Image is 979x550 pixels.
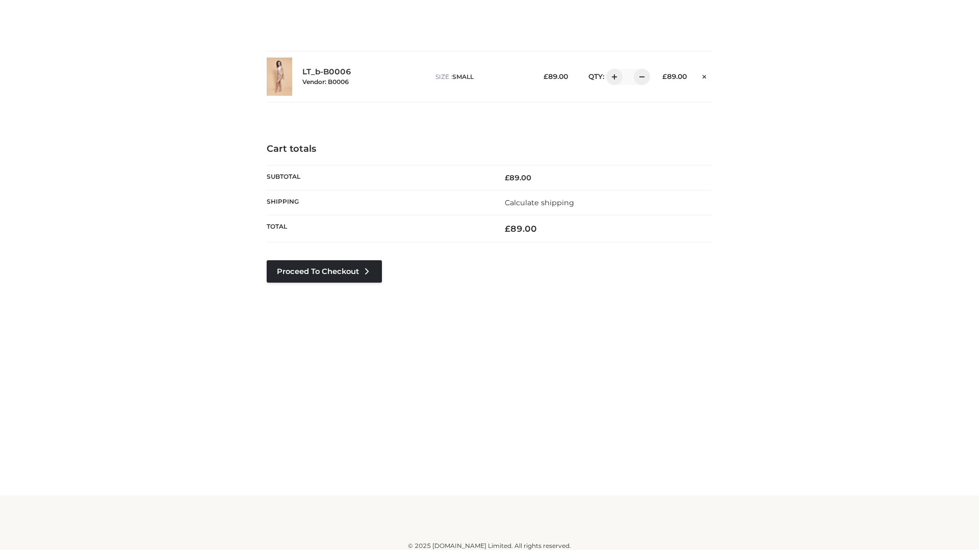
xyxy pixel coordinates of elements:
small: Vendor: B0006 [302,78,349,86]
span: £ [505,224,510,234]
span: £ [544,72,548,80]
a: Remove this item [697,69,712,82]
th: Total [267,215,489,242]
span: SMALL [452,73,474,80]
th: Shipping [267,190,489,215]
a: LT_b-B0006 [302,67,351,77]
img: LT_b-B0006 - SMALL [267,58,292,96]
h4: Cart totals [267,144,712,155]
p: size : [435,72,528,81]
bdi: 89.00 [662,72,687,80]
a: Calculate shipping [505,198,574,207]
div: QTY: [578,69,647,85]
bdi: 89.00 [505,224,537,234]
a: Proceed to Checkout [267,260,382,283]
bdi: 89.00 [505,173,531,182]
th: Subtotal [267,165,489,190]
bdi: 89.00 [544,72,568,80]
span: £ [662,72,667,80]
span: £ [505,173,509,182]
